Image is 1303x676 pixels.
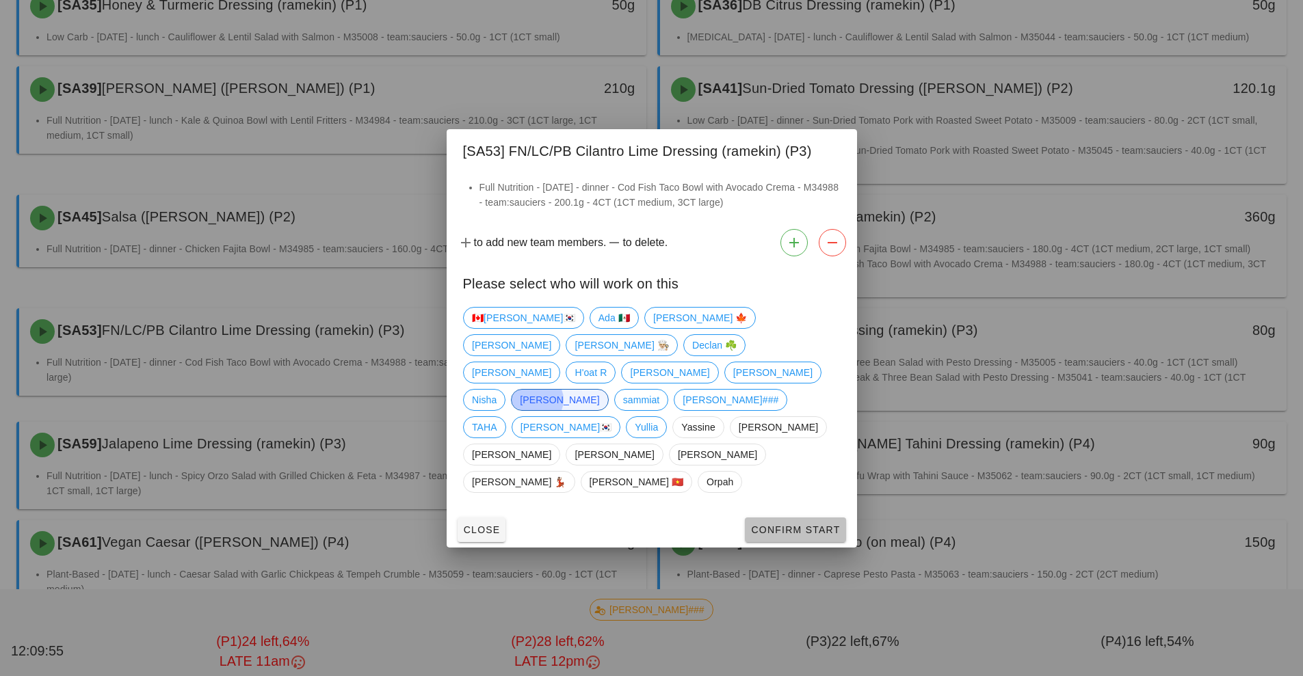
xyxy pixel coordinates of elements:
span: [PERSON_NAME] [520,390,599,410]
span: [PERSON_NAME]### [683,390,778,410]
span: [PERSON_NAME] [575,444,654,465]
span: [PERSON_NAME] [472,362,551,383]
div: to add new team members. to delete. [447,224,857,262]
div: Please select who will work on this [447,262,857,301]
span: 🇨🇦[PERSON_NAME]🇰🇷 [472,308,575,328]
span: [PERSON_NAME] [738,417,817,437]
span: H'oat R [575,362,607,383]
span: Close [463,524,501,535]
span: [PERSON_NAME]🇰🇷 [520,417,611,437]
span: [PERSON_NAME] [630,362,709,383]
span: Declan ☘️ [692,335,736,355]
li: Full Nutrition - [DATE] - dinner - Cod Fish Taco Bowl with Avocado Crema - M34988 - team:sauciers... [479,180,841,210]
button: Confirm Start [745,517,845,542]
button: Close [458,517,506,542]
span: Yullia [635,417,658,437]
span: TAHA [472,417,497,437]
span: [PERSON_NAME] 💃🏽 [472,472,566,492]
span: [PERSON_NAME] [733,362,812,383]
div: [SA53] FN/LC/PB Cilantro Lime Dressing (ramekin) (P3) [447,129,857,169]
span: Nisha [472,390,497,410]
span: Yassine [681,417,715,437]
span: Confirm Start [750,524,840,535]
span: [PERSON_NAME] 👨🏼‍🍳 [575,335,669,355]
span: Orpah [707,472,733,492]
span: [PERSON_NAME] 🍁 [653,308,747,328]
span: Ada 🇲🇽 [598,308,629,328]
span: [PERSON_NAME] [472,444,551,465]
span: [PERSON_NAME] [677,444,756,465]
span: sammiat [622,390,659,410]
span: [PERSON_NAME] [472,335,551,355]
span: [PERSON_NAME] 🇻🇳 [589,472,683,492]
